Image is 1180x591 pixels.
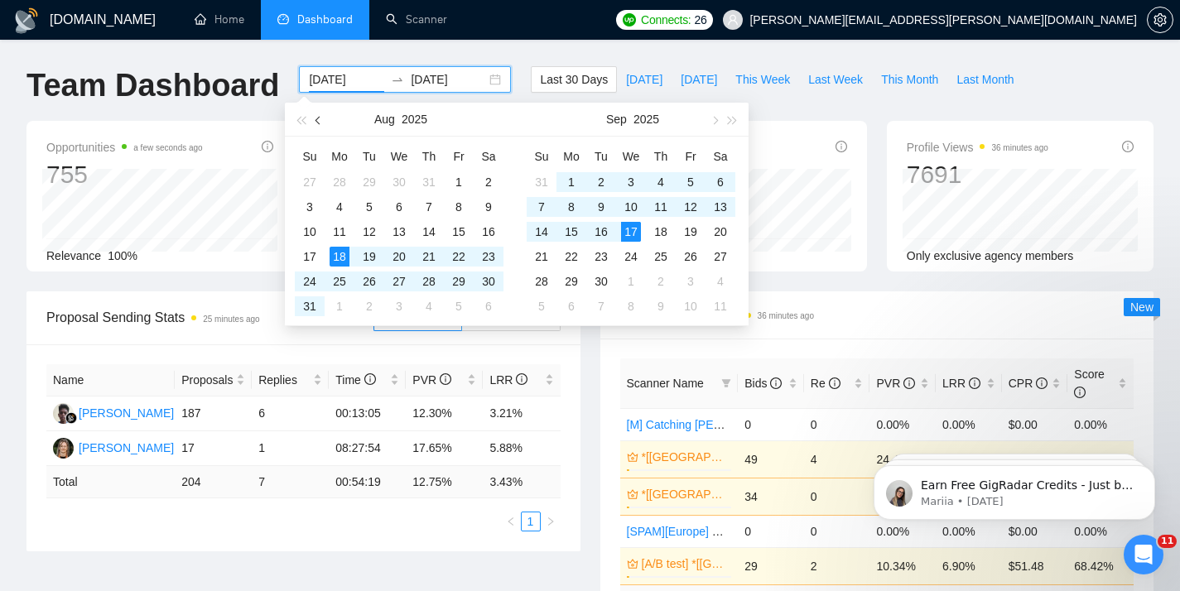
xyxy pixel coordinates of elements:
div: 3 [681,271,701,291]
span: Score [1074,368,1105,399]
span: Scanner Breakdown [620,305,1134,325]
div: 20 [710,222,730,242]
td: 2025-08-01 [444,170,474,195]
td: 2025-09-28 [527,269,556,294]
td: 2025-09-06 [706,170,735,195]
span: This Week [735,70,790,89]
div: 31 [300,296,320,316]
td: 2025-08-16 [474,219,503,244]
td: 2025-07-30 [384,170,414,195]
span: LRR [489,373,527,387]
img: AK [53,403,74,424]
span: info-circle [829,377,840,389]
td: 2025-10-08 [616,294,646,319]
div: 13 [710,197,730,217]
td: 2025-09-25 [646,244,676,269]
td: 2025-09-27 [706,244,735,269]
td: 2025-08-15 [444,219,474,244]
div: 28 [532,271,551,291]
div: 19 [359,247,379,267]
td: 2025-09-02 [354,294,384,319]
th: Proposals [175,364,252,396]
img: logo [13,7,40,34]
div: 22 [449,247,469,267]
div: 16 [591,222,611,242]
td: 2025-08-04 [325,195,354,219]
td: 2025-09-22 [556,244,586,269]
div: 2 [359,296,379,316]
td: 2025-09-11 [646,195,676,219]
th: Name [46,364,175,396]
td: 2025-09-02 [586,170,616,195]
div: 6 [479,296,498,316]
p: Message from Mariia, sent 3w ago [72,64,286,79]
td: 2025-09-01 [325,294,354,319]
input: Start date [309,70,384,89]
td: 2025-10-03 [676,269,706,294]
a: *[[GEOGRAPHIC_DATA]] AI & Machine Learning Software [642,448,729,466]
th: Su [295,143,325,170]
div: 9 [591,197,611,217]
div: 24 [300,271,320,291]
div: 13 [389,222,409,242]
a: IM[PERSON_NAME] [53,440,174,454]
span: Last Week [808,70,863,89]
td: 2025-08-08 [444,195,474,219]
button: Last 30 Days [531,66,617,93]
td: 2025-08-25 [325,269,354,294]
div: 10 [681,296,701,316]
div: 23 [479,247,498,267]
td: 2025-09-26 [676,244,706,269]
td: 2025-08-05 [354,195,384,219]
div: 2 [651,271,671,291]
td: 2025-08-28 [414,269,444,294]
li: 1 [521,512,541,531]
div: 21 [419,247,439,267]
span: info-circle [1036,377,1048,389]
th: Sa [474,143,503,170]
td: 2025-10-05 [527,294,556,319]
td: 2025-08-07 [414,195,444,219]
td: 2025-09-05 [444,294,474,319]
div: 31 [419,172,439,192]
td: 17.65% [406,431,483,466]
div: 27 [300,172,320,192]
td: 6 [252,396,329,431]
span: Proposals [181,371,233,389]
td: 2025-08-31 [527,170,556,195]
span: info-circle [364,373,376,385]
div: 2 [591,172,611,192]
div: 7 [532,197,551,217]
td: 2025-10-06 [556,294,586,319]
td: 17 [175,431,252,466]
td: 00:13:05 [329,396,406,431]
td: 2025-08-12 [354,219,384,244]
td: 2025-08-21 [414,244,444,269]
td: 2025-09-16 [586,219,616,244]
div: 8 [449,197,469,217]
div: 29 [359,172,379,192]
div: 5 [681,172,701,192]
span: New [1130,300,1154,314]
button: Last Month [947,66,1023,93]
div: 30 [591,271,611,291]
span: filter [721,378,731,388]
span: PVR [876,377,915,390]
div: 8 [561,197,581,217]
h1: Team Dashboard [26,66,279,105]
td: 2025-07-28 [325,170,354,195]
div: 1 [621,271,641,291]
div: 9 [479,197,498,217]
iframe: Intercom notifications message [849,430,1180,546]
div: 28 [330,172,349,192]
span: Proposal Sending Stats [46,307,373,328]
button: setting [1147,7,1173,33]
span: [DATE] [626,70,662,89]
td: 2025-09-20 [706,219,735,244]
td: 2025-08-10 [295,219,325,244]
div: 1 [330,296,349,316]
span: Opportunities [46,137,203,157]
td: 2025-08-18 [325,244,354,269]
div: 8 [621,296,641,316]
td: 2025-09-24 [616,244,646,269]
